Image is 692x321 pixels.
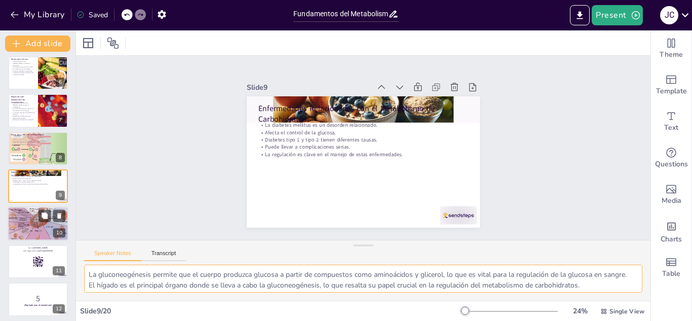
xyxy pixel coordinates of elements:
[660,5,678,25] button: J C
[8,282,68,316] div: 12
[11,140,65,142] p: Diferentes tipos de carbohidratos tienen efectos variados.
[11,208,65,211] p: Conclusiones
[258,144,468,151] p: Puede llevar a complicaciones serias.
[609,307,644,315] span: Single View
[651,67,691,103] div: Add ready made slides
[11,219,65,221] p: El empoderamiento personal es clave.
[8,169,68,203] div: https://cdn.sendsteps.com/images/logo/sendsteps_logo_white.pnghttps://cdn.sendsteps.com/images/lo...
[11,211,65,213] p: Comprender el metabolismo es esencial para la salud.
[11,112,35,115] p: La insulina promueve la captación de glucosa.
[11,72,35,76] p: Proporciona energía necesaria para funciones celulares.
[11,141,65,144] p: Dietas altas pueden provocar [MEDICAL_DATA].
[76,10,108,20] div: Saved
[33,246,48,249] strong: [DOMAIN_NAME]
[11,177,65,180] p: Afecta el control de la glucosa.
[664,122,678,133] span: Text
[651,249,691,286] div: Add a table
[11,58,35,61] p: Respiración Celular
[662,268,680,279] span: Table
[258,151,468,158] p: La regulación es clave en el manejo de estas enfermedades.
[8,207,68,241] div: https://cdn.sendsteps.com/images/logo/sendsteps_logo_white.pnghttps://cdn.sendsteps.com/images/lo...
[258,122,468,129] p: La diabetes mellitus es un desorden relacionado.
[662,195,681,206] span: Media
[651,140,691,176] div: Get real-time input from your audience
[651,103,691,140] div: Add text boxes
[11,68,35,70] p: Es vital para todas las células.
[5,35,70,52] button: Add slide
[592,5,642,25] button: Present
[11,70,35,72] p: Puede ser aeróbica o anaeróbica.
[56,78,65,87] div: 6
[651,30,691,67] div: Change the overall theme
[11,144,65,146] p: Es importante para la salud en general.
[11,138,65,140] p: Influye en la producción de insulina.
[258,103,468,125] p: Enfermedades Relacionadas con el Metabolismo de Carbohidratos
[11,61,35,66] p: Incluye glucólisis, ciclo [PERSON_NAME] y cadena de electrones.
[141,250,186,261] button: Transcript
[11,108,35,112] p: Controlan la glucosa en sangre y el almacenamiento de energía.
[8,94,68,127] div: https://cdn.sendsteps.com/images/logo/sendsteps_logo_white.pnghttps://cdn.sendsteps.com/images/lo...
[11,213,65,215] p: La regulación adecuada puede prevenir enfermedades.
[107,37,119,49] span: Position
[24,304,52,306] strong: ¡Prepárate para el cuestionario!
[11,116,35,119] p: El [MEDICAL_DATA] estimula la liberación de glucosa.
[84,250,141,261] button: Speaker Notes
[53,304,65,313] div: 12
[660,6,678,24] div: J C
[80,35,96,51] div: Layout
[11,293,65,304] p: 5
[39,210,51,222] button: Duplicate Slide
[11,217,65,219] p: Estrategias nutricionales son necesarias.
[80,306,460,316] div: Slide 9 / 20
[661,234,682,245] span: Charts
[53,229,65,238] div: 10
[84,265,642,293] textarea: La diabetes mellitus es una de las enfermedades más comunes relacionadas con el metabolismo de ca...
[56,116,65,125] div: 7
[8,7,69,23] button: My Library
[656,86,687,97] span: Template
[8,132,68,165] div: https://cdn.sendsteps.com/images/logo/sendsteps_logo_white.pnghttps://cdn.sendsteps.com/images/lo...
[651,213,691,249] div: Add charts and graphs
[568,306,592,316] div: 24 %
[655,159,688,170] span: Questions
[11,215,65,217] p: La educación sobre dieta es importante.
[11,133,65,136] p: Efecto de la Dieta en el Metabolismo
[258,136,468,143] p: Diabetes tipo 1 y tipo 2 tienen diferentes causas.
[651,176,691,213] div: Add images, graphics, shapes or video
[11,180,65,182] p: Diabetes tipo 1 y tipo 2 tienen diferentes causas.
[11,182,65,184] p: Puede llevar a complicaciones serias.
[53,210,65,222] button: Delete Slide
[570,5,590,25] button: Export to PowerPoint
[293,7,388,21] input: Insert title
[660,49,683,60] span: Theme
[56,153,65,162] div: 8
[11,66,35,68] p: Convierte energía química en ATP.
[8,245,68,278] div: https://cdn.sendsteps.com/images/logo/sendsteps_logo_white.pnghttps://cdn.sendsteps.com/images/lo...
[11,249,65,253] p: and login with code
[11,171,65,176] p: Enfermedades Relacionadas con el Metabolismo de Carbohidratos
[11,119,35,121] p: Mantiene la homeostasis energética.
[53,266,65,275] div: 11
[11,176,65,178] p: La diabetes mellitus es un desorden relacionado.
[258,129,468,136] p: Afecta el control de la glucosa.
[11,136,65,138] p: La ingesta de carbohidratos afecta el metabolismo.
[8,56,68,90] div: https://cdn.sendsteps.com/images/logo/sendsteps_logo_white.pnghttps://cdn.sendsteps.com/images/lo...
[56,191,65,200] div: 9
[11,183,65,185] p: La regulación es clave en el manejo de estas enfermedades.
[11,96,35,104] p: Regulación del Metabolismo de Carbohidratos
[247,83,370,92] div: Slide 9
[11,102,35,108] p: Hormonas como insulina y [MEDICAL_DATA] regulan el metabolismo.
[11,246,65,249] p: Go to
